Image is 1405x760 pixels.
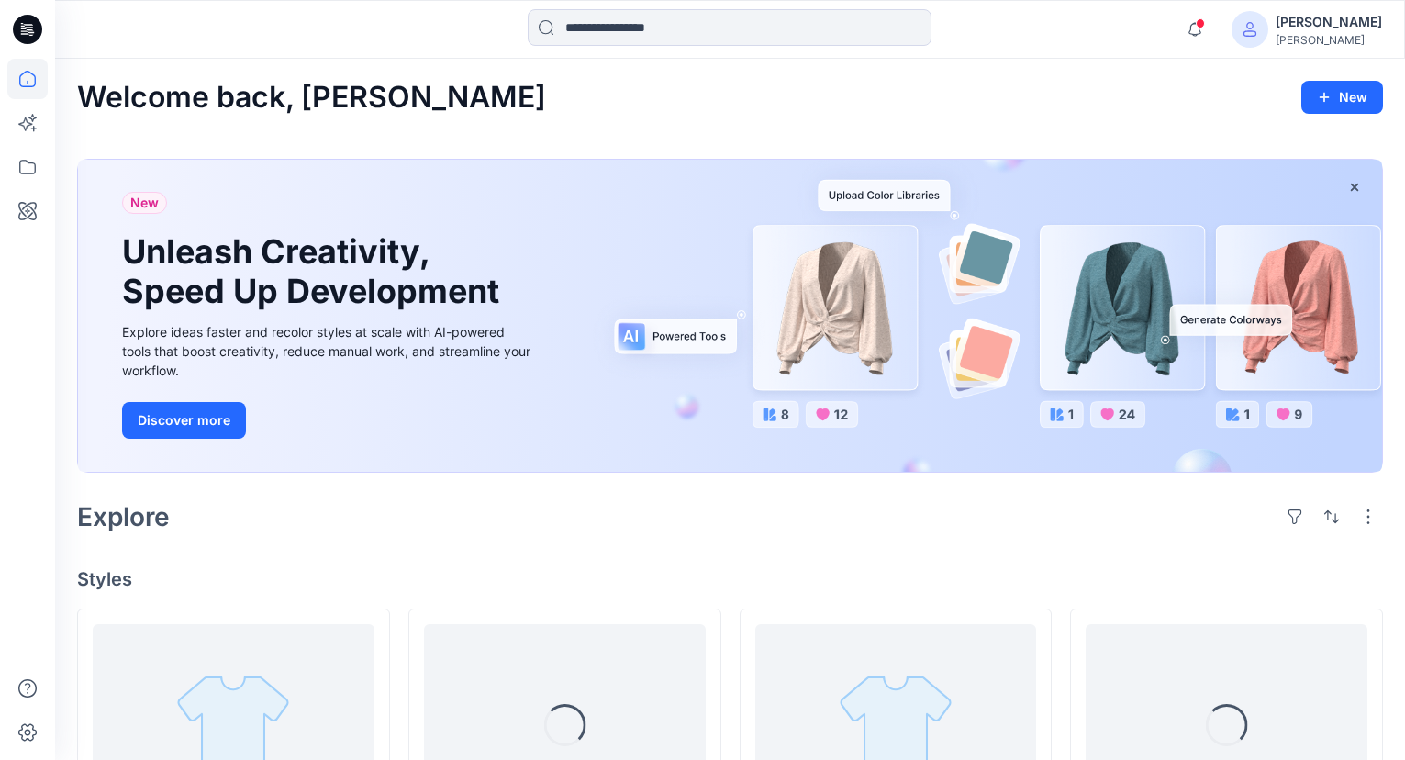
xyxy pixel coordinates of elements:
a: Discover more [122,402,535,439]
div: Explore ideas faster and recolor styles at scale with AI-powered tools that boost creativity, red... [122,322,535,380]
div: [PERSON_NAME] [1276,11,1382,33]
button: Discover more [122,402,246,439]
button: New [1301,81,1383,114]
h2: Explore [77,502,170,531]
div: [PERSON_NAME] [1276,33,1382,47]
h2: Welcome back, [PERSON_NAME] [77,81,546,115]
h4: Styles [77,568,1383,590]
span: New [130,192,159,214]
h1: Unleash Creativity, Speed Up Development [122,232,507,311]
svg: avatar [1243,22,1257,37]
